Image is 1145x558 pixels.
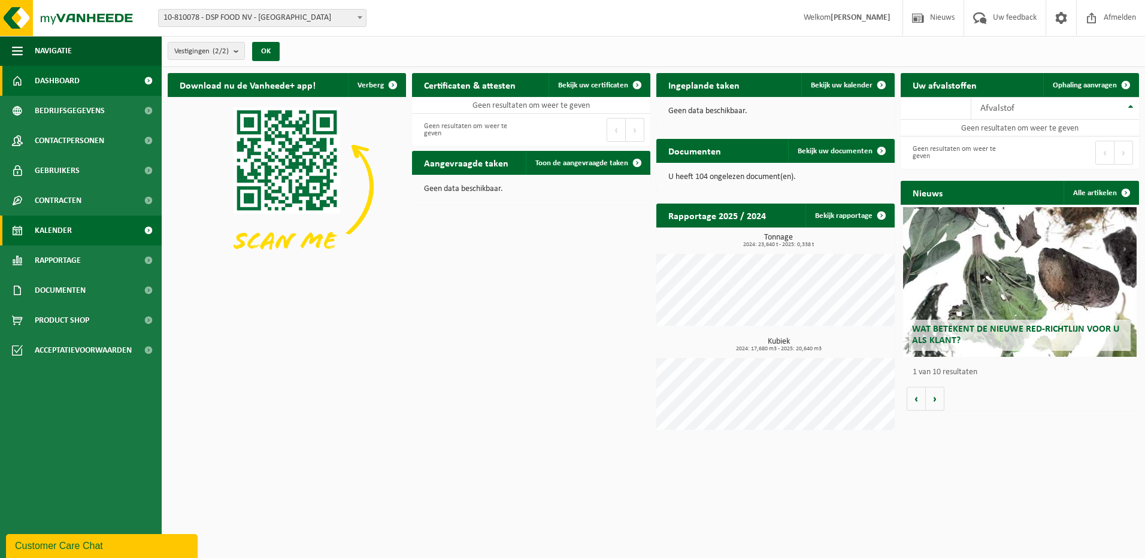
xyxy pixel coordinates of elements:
[798,147,873,155] span: Bekijk uw documenten
[903,207,1137,357] a: Wat betekent de nieuwe RED-richtlijn voor u als klant?
[35,275,86,305] span: Documenten
[174,43,229,60] span: Vestigingen
[901,120,1139,137] td: Geen resultaten om weer te geven
[1043,73,1138,97] a: Ophaling aanvragen
[412,97,650,114] td: Geen resultaten om weer te geven
[662,242,895,248] span: 2024: 23,640 t - 2025: 0,338 t
[788,139,893,163] a: Bekijk uw documenten
[980,104,1014,113] span: Afvalstof
[412,73,528,96] h2: Certificaten & attesten
[907,139,1014,166] div: Geen resultaten om weer te geven
[668,173,883,181] p: U heeft 104 ongelezen document(en).
[1095,141,1114,165] button: Previous
[1064,181,1138,205] a: Alle artikelen
[811,81,873,89] span: Bekijk uw kalender
[926,387,944,411] button: Volgende
[662,338,895,352] h3: Kubiek
[213,47,229,55] count: (2/2)
[35,36,72,66] span: Navigatie
[549,73,649,97] a: Bekijk uw certificaten
[35,66,80,96] span: Dashboard
[662,346,895,352] span: 2024: 17,680 m3 - 2025: 20,640 m3
[35,186,81,216] span: Contracten
[668,107,883,116] p: Geen data beschikbaar.
[801,73,893,97] a: Bekijk uw kalender
[35,305,89,335] span: Product Shop
[6,532,200,558] iframe: chat widget
[168,42,245,60] button: Vestigingen(2/2)
[35,335,132,365] span: Acceptatievoorwaarden
[418,117,525,143] div: Geen resultaten om weer te geven
[158,9,366,27] span: 10-810078 - DSP FOOD NV - GENT
[831,13,890,22] strong: [PERSON_NAME]
[656,73,752,96] h2: Ingeplande taken
[626,118,644,142] button: Next
[35,245,81,275] span: Rapportage
[168,73,328,96] h2: Download nu de Vanheede+ app!
[901,73,989,96] h2: Uw afvalstoffen
[35,96,105,126] span: Bedrijfsgegevens
[35,126,104,156] span: Contactpersonen
[907,387,926,411] button: Vorige
[901,181,955,204] h2: Nieuws
[168,97,406,276] img: Download de VHEPlus App
[159,10,366,26] span: 10-810078 - DSP FOOD NV - GENT
[607,118,626,142] button: Previous
[558,81,628,89] span: Bekijk uw certificaten
[656,139,733,162] h2: Documenten
[424,185,638,193] p: Geen data beschikbaar.
[252,42,280,61] button: OK
[1053,81,1117,89] span: Ophaling aanvragen
[535,159,628,167] span: Toon de aangevraagde taken
[348,73,405,97] button: Verberg
[358,81,384,89] span: Verberg
[913,368,1133,377] p: 1 van 10 resultaten
[656,204,778,227] h2: Rapportage 2025 / 2024
[805,204,893,228] a: Bekijk rapportage
[35,156,80,186] span: Gebruikers
[662,233,895,248] h3: Tonnage
[526,151,649,175] a: Toon de aangevraagde taken
[1114,141,1133,165] button: Next
[35,216,72,245] span: Kalender
[912,325,1119,345] span: Wat betekent de nieuwe RED-richtlijn voor u als klant?
[412,151,520,174] h2: Aangevraagde taken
